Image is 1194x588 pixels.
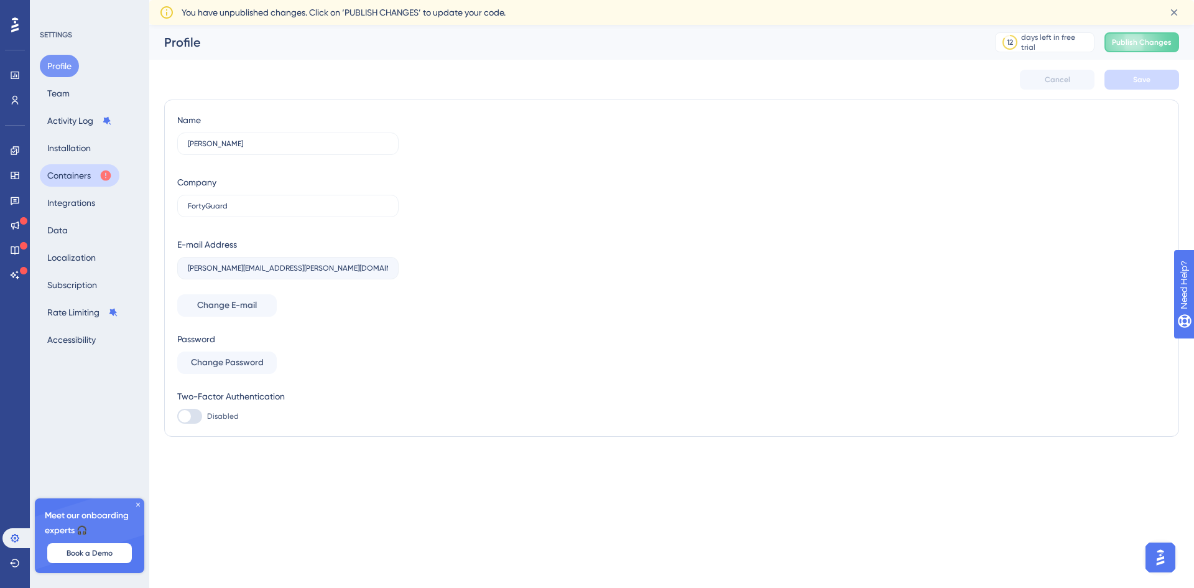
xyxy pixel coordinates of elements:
[188,264,388,273] input: E-mail Address
[1104,32,1179,52] button: Publish Changes
[1133,75,1150,85] span: Save
[1021,32,1090,52] div: days left in free trial
[40,110,119,132] button: Activity Log
[164,34,964,51] div: Profile
[45,508,134,538] span: Meet our onboarding experts 🎧
[40,137,98,159] button: Installation
[40,82,77,105] button: Team
[40,246,103,269] button: Localization
[191,355,264,370] span: Change Password
[47,543,132,563] button: Book a Demo
[207,411,239,421] span: Disabled
[197,298,257,313] span: Change E-mail
[40,219,75,241] button: Data
[177,237,237,252] div: E-mail Address
[40,55,79,77] button: Profile
[1142,539,1179,576] iframe: UserGuiding AI Assistant Launcher
[1112,37,1172,47] span: Publish Changes
[67,548,113,558] span: Book a Demo
[40,30,141,40] div: SETTINGS
[40,164,119,187] button: Containers
[177,113,201,128] div: Name
[182,5,506,20] span: You have unpublished changes. Click on ‘PUBLISH CHANGES’ to update your code.
[1045,75,1070,85] span: Cancel
[29,3,78,18] span: Need Help?
[177,332,399,347] div: Password
[1104,70,1179,90] button: Save
[40,329,103,351] button: Accessibility
[177,294,277,317] button: Change E-mail
[177,389,399,404] div: Two-Factor Authentication
[40,301,126,324] button: Rate Limiting
[188,202,388,210] input: Company Name
[40,274,104,296] button: Subscription
[177,352,277,374] button: Change Password
[1007,37,1013,47] div: 12
[188,139,388,148] input: Name Surname
[177,175,216,190] div: Company
[1020,70,1094,90] button: Cancel
[40,192,103,214] button: Integrations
